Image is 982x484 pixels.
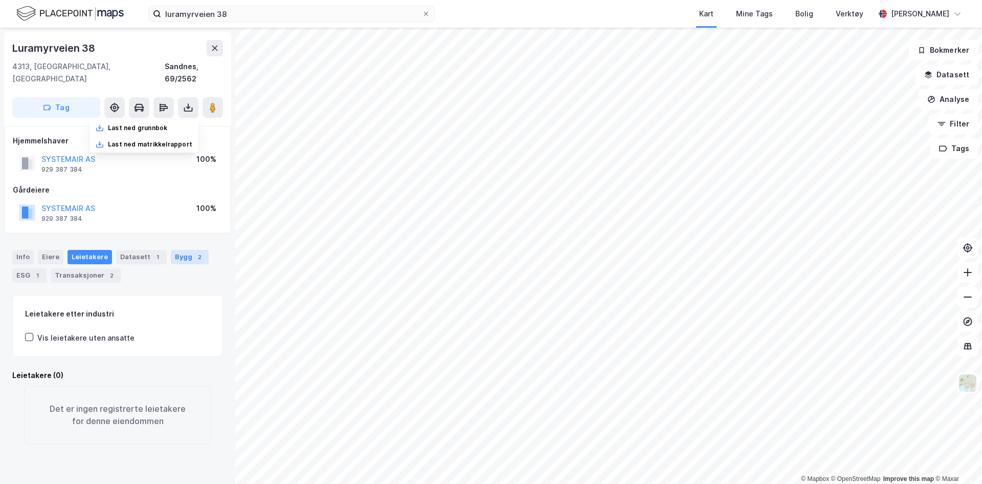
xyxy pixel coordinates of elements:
div: Luramyrveien 38 [12,40,97,56]
div: Datasett [116,250,167,264]
div: Verktøy [836,8,863,20]
a: Improve this map [883,475,934,482]
iframe: Chat Widget [931,435,982,484]
button: Tags [930,138,978,159]
div: Kart [699,8,713,20]
button: Tag [12,97,100,118]
div: 1 [152,252,163,262]
div: Info [12,250,34,264]
div: 2 [194,252,205,262]
button: Datasett [916,65,978,85]
div: Bolig [795,8,813,20]
div: Leietakere etter industri [25,308,210,320]
div: 100% [196,202,216,215]
button: Bokmerker [909,40,978,60]
div: Mine Tags [736,8,773,20]
div: 4313, [GEOGRAPHIC_DATA], [GEOGRAPHIC_DATA] [12,60,165,85]
a: Mapbox [801,475,829,482]
div: Bygg [171,250,209,264]
div: Leietakere (0) [12,369,223,382]
div: ESG [12,268,47,283]
img: logo.f888ab2527a4732fd821a326f86c7f29.svg [16,5,124,23]
div: Transaksjoner [51,268,121,283]
div: Last ned grunnbok [108,124,167,132]
div: Det er ingen registrerte leietakere for denne eiendommen [25,386,211,444]
a: OpenStreetMap [831,475,881,482]
div: 1 [32,270,42,281]
div: [PERSON_NAME] [891,8,949,20]
div: Last ned matrikkelrapport [108,140,192,149]
div: 100% [196,153,216,165]
div: Eiere [38,250,63,264]
div: Gårdeiere [13,184,222,196]
input: Søk på adresse, matrikkel, gårdeiere, leietakere eller personer [161,6,422,22]
div: Sandnes, 69/2562 [165,60,223,85]
div: Hjemmelshaver [13,135,222,147]
div: Vis leietakere uten ansatte [37,332,135,344]
div: Kontrollprogram for chat [931,435,982,484]
img: Z [958,373,977,393]
div: Leietakere [68,250,112,264]
div: 929 387 384 [41,165,82,174]
button: Filter [929,114,978,134]
button: Analyse [919,89,978,110]
div: 929 387 384 [41,215,82,223]
div: 2 [106,270,117,281]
